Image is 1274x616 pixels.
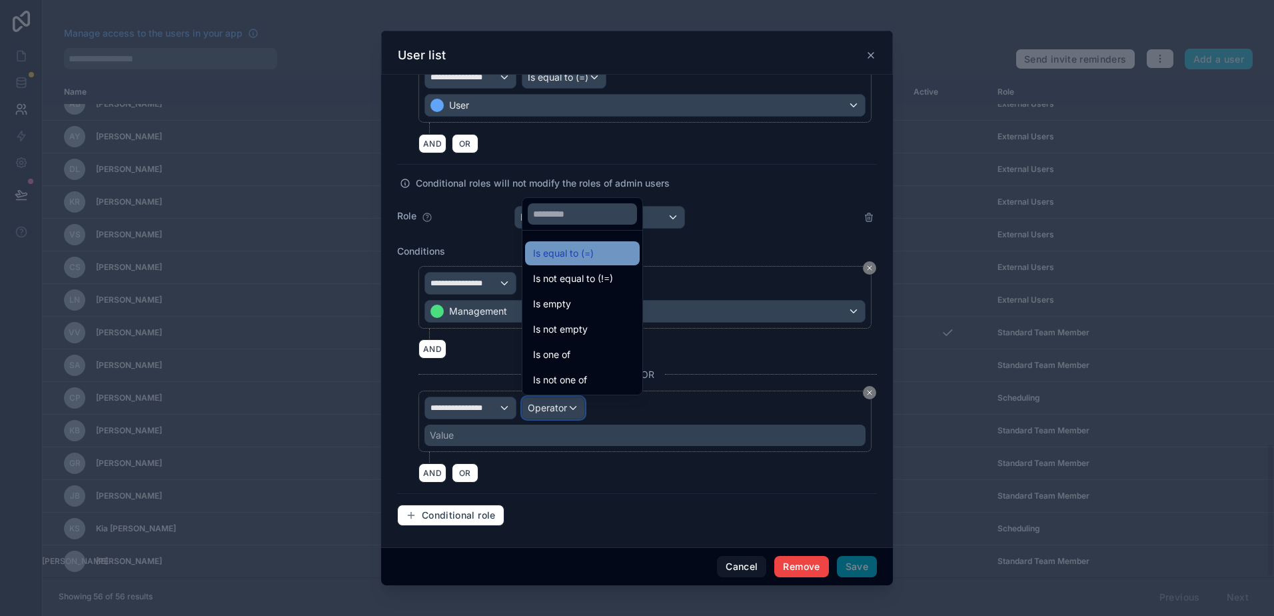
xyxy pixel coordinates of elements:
span: Is not empty [533,321,588,337]
span: Is one of [533,347,570,363]
span: Is not equal to (!=) [533,271,613,287]
span: Is equal to (=) [533,245,594,261]
span: Is empty [533,296,571,312]
span: Is not one of [533,372,587,388]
